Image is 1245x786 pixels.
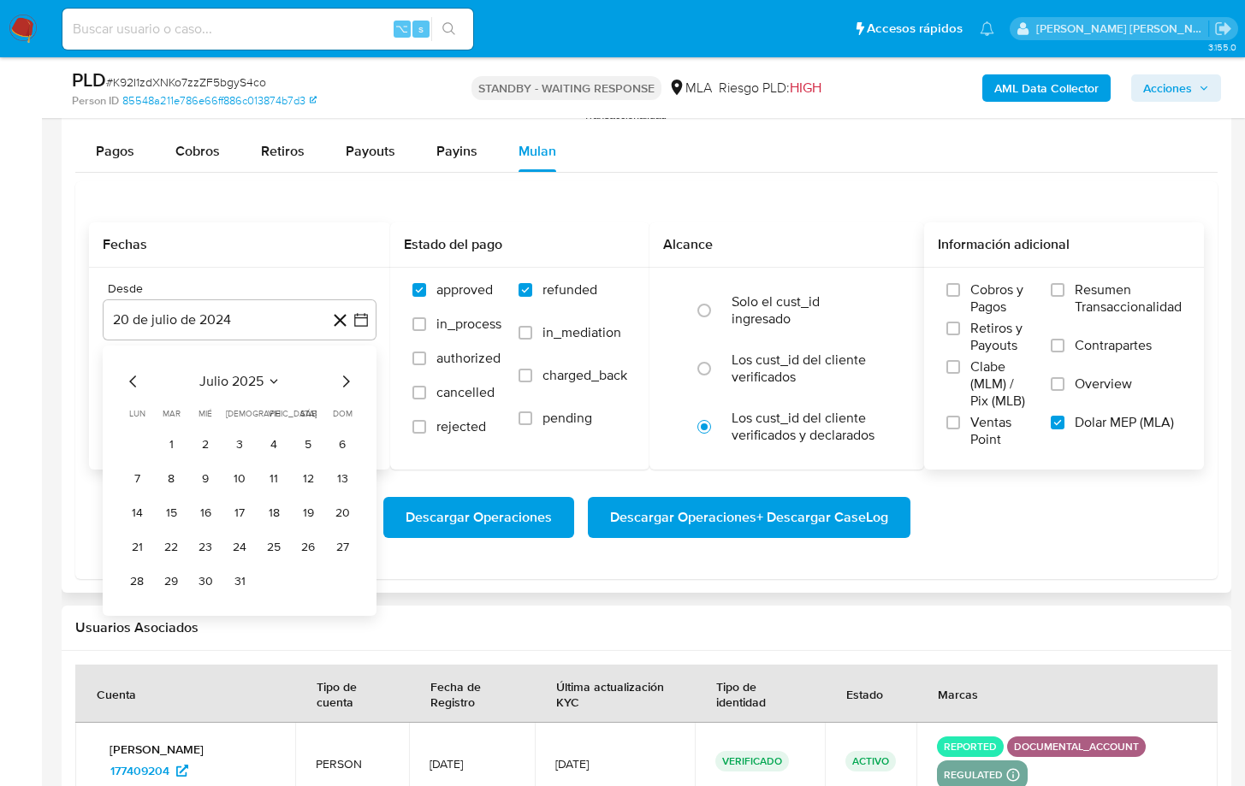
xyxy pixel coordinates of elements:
span: # K92I1zdXNKo7zzZF5bgyS4co [106,74,266,91]
span: 3.155.0 [1208,40,1236,54]
b: Person ID [72,93,119,109]
div: MLA [668,79,712,98]
b: PLD [72,66,106,93]
button: search-icon [431,17,466,41]
input: Buscar usuario o caso... [62,18,473,40]
a: 85548a211e786e66ff886c013874b7d3 [122,93,317,109]
span: s [418,21,424,37]
span: Acciones [1143,74,1192,102]
span: HIGH [790,78,821,98]
span: Riesgo PLD: [719,79,821,98]
p: STANDBY - WAITING RESPONSE [471,76,661,100]
a: Salir [1214,20,1232,38]
button: AML Data Collector [982,74,1111,102]
p: juanpablo.jfernandez@mercadolibre.com [1036,21,1209,37]
b: AML Data Collector [994,74,1099,102]
button: Acciones [1131,74,1221,102]
h2: Usuarios Asociados [75,619,1218,636]
span: ⌥ [395,21,408,37]
a: Notificaciones [980,21,994,36]
span: Accesos rápidos [867,20,963,38]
